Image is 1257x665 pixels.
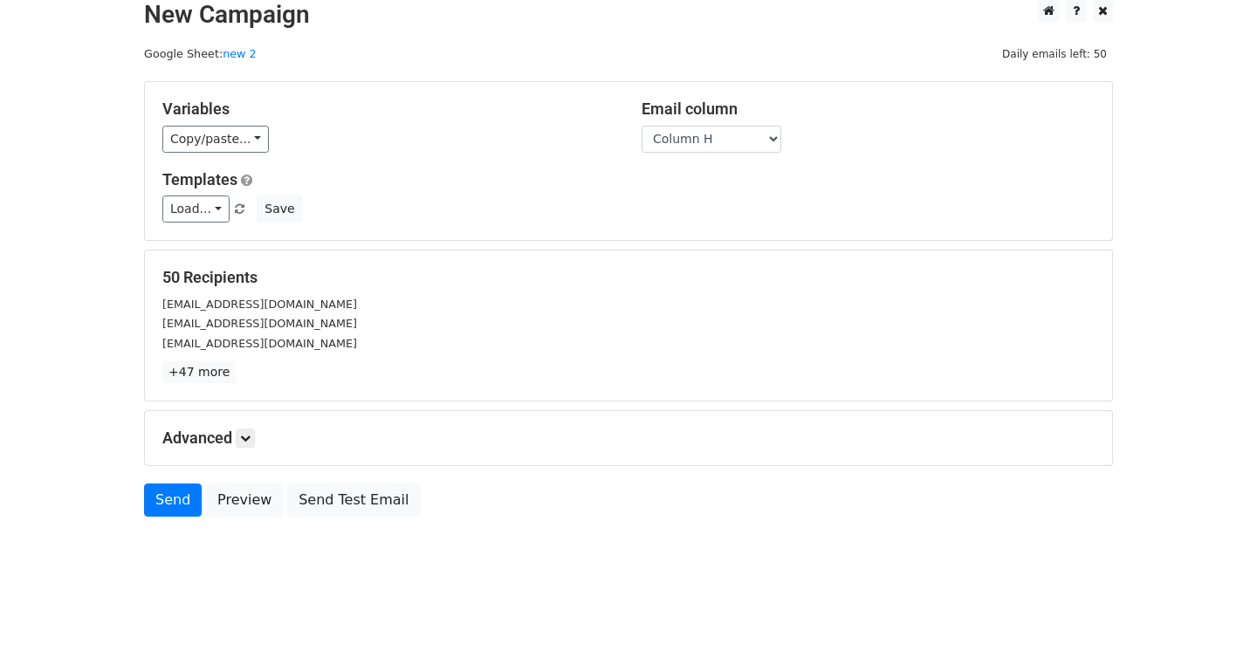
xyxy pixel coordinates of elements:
[162,337,357,350] small: [EMAIL_ADDRESS][DOMAIN_NAME]
[144,483,202,517] a: Send
[287,483,420,517] a: Send Test Email
[162,126,269,153] a: Copy/paste...
[162,428,1095,448] h5: Advanced
[206,483,283,517] a: Preview
[996,45,1113,64] span: Daily emails left: 50
[1170,581,1257,665] iframe: Chat Widget
[162,268,1095,287] h5: 50 Recipients
[642,99,1095,119] h5: Email column
[162,195,230,223] a: Load...
[162,317,357,330] small: [EMAIL_ADDRESS][DOMAIN_NAME]
[223,47,257,60] a: new 2
[144,47,257,60] small: Google Sheet:
[996,47,1113,60] a: Daily emails left: 50
[162,170,237,189] a: Templates
[162,361,236,383] a: +47 more
[162,298,357,311] small: [EMAIL_ADDRESS][DOMAIN_NAME]
[162,99,615,119] h5: Variables
[1170,581,1257,665] div: Виджет чата
[257,195,302,223] button: Save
